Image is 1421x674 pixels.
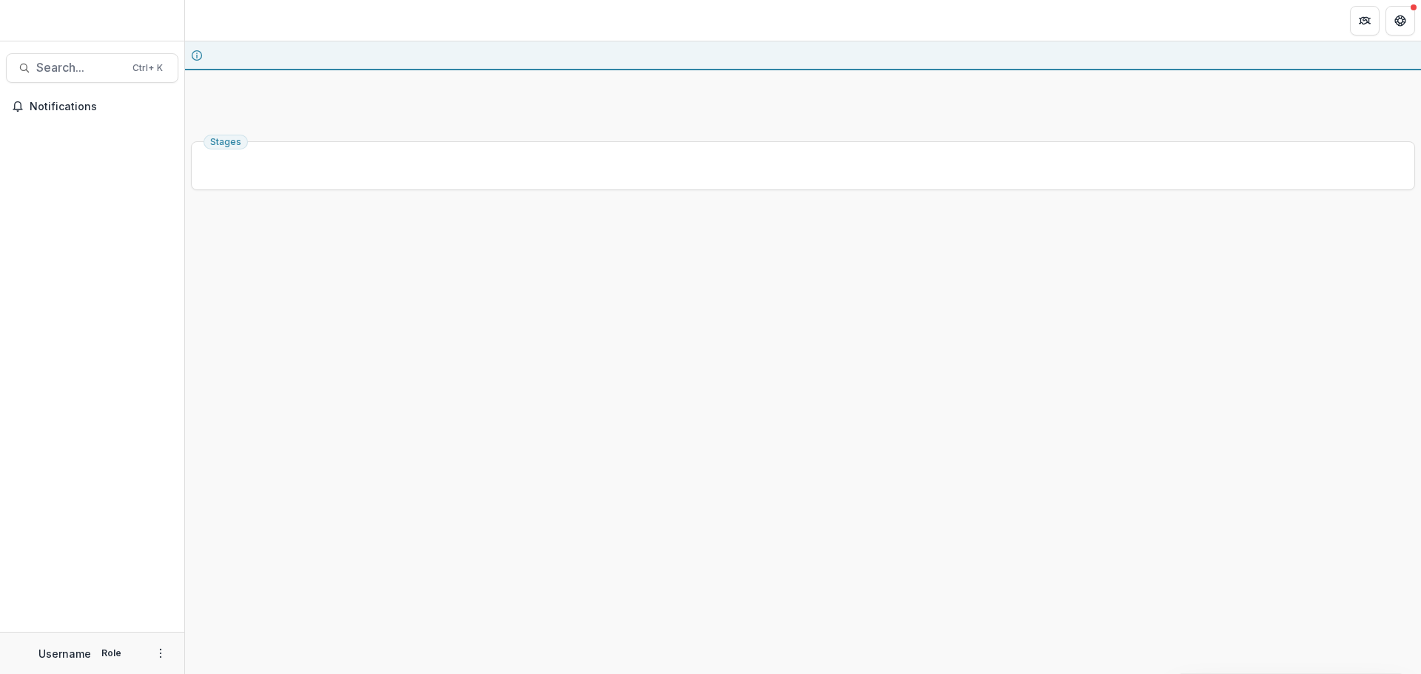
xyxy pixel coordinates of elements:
[1350,6,1380,36] button: Partners
[30,101,172,113] span: Notifications
[38,646,91,661] p: Username
[152,644,169,662] button: More
[36,61,124,75] span: Search...
[130,60,166,76] div: Ctrl + K
[6,53,178,83] button: Search...
[210,137,241,147] span: Stages
[97,647,126,660] p: Role
[6,95,178,118] button: Notifications
[1385,6,1415,36] button: Get Help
